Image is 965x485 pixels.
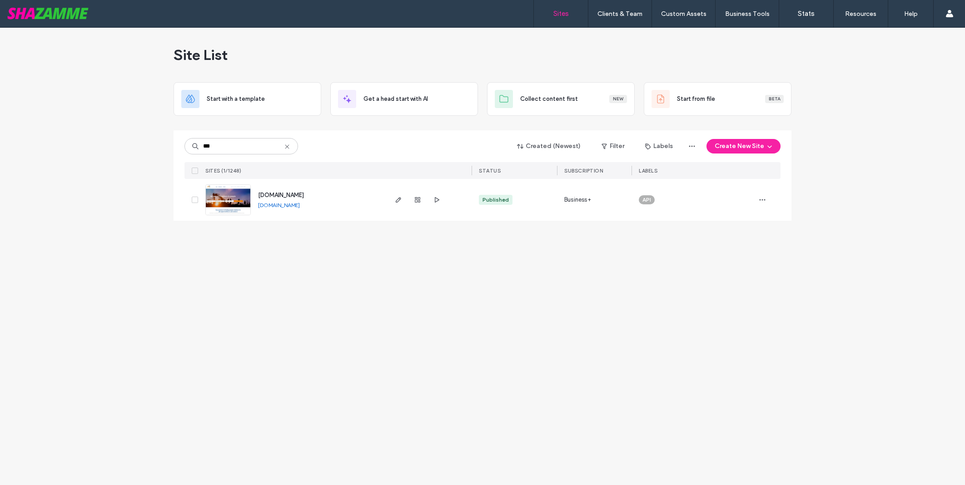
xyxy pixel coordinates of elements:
[564,168,603,174] span: SUBSCRIPTION
[725,10,770,18] label: Business Tools
[174,46,228,64] span: Site List
[520,94,578,104] span: Collect content first
[509,139,589,153] button: Created (Newest)
[363,94,428,104] span: Get a head start with AI
[258,192,304,198] a: [DOMAIN_NAME]
[765,95,784,103] div: Beta
[904,10,918,18] label: Help
[592,139,633,153] button: Filter
[798,10,815,18] label: Stats
[207,94,265,104] span: Start with a template
[597,10,642,18] label: Clients & Team
[258,202,300,208] a: [DOMAIN_NAME]
[609,95,627,103] div: New
[845,10,876,18] label: Resources
[642,196,651,204] span: API
[564,195,591,204] span: Business+
[174,82,321,116] div: Start with a template
[661,10,706,18] label: Custom Assets
[487,82,635,116] div: Collect content firstNew
[639,168,657,174] span: LABELS
[706,139,781,153] button: Create New Site
[553,10,569,18] label: Sites
[677,94,715,104] span: Start from file
[644,82,791,116] div: Start from fileBeta
[330,82,478,116] div: Get a head start with AI
[482,196,509,204] div: Published
[637,139,681,153] button: Labels
[479,168,501,174] span: STATUS
[205,168,241,174] span: SITES (1/1248)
